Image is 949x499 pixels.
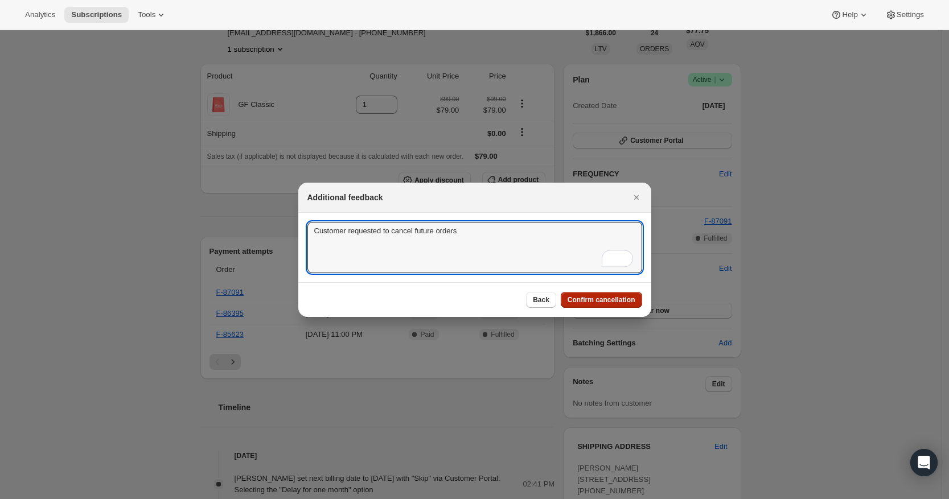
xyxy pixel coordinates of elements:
h2: Additional feedback [307,192,383,203]
span: Help [842,10,857,19]
span: Tools [138,10,155,19]
span: Back [533,295,549,304]
button: Analytics [18,7,62,23]
span: Subscriptions [71,10,122,19]
button: Settings [878,7,931,23]
span: Confirm cancellation [568,295,635,304]
span: Analytics [25,10,55,19]
textarea: To enrich screen reader interactions, please activate Accessibility in Grammarly extension settings [307,222,642,273]
button: Tools [131,7,174,23]
button: Subscriptions [64,7,129,23]
span: Settings [897,10,924,19]
button: Close [628,189,644,205]
button: Back [526,292,556,308]
button: Confirm cancellation [561,292,642,308]
div: Open Intercom Messenger [910,449,938,476]
button: Help [824,7,876,23]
